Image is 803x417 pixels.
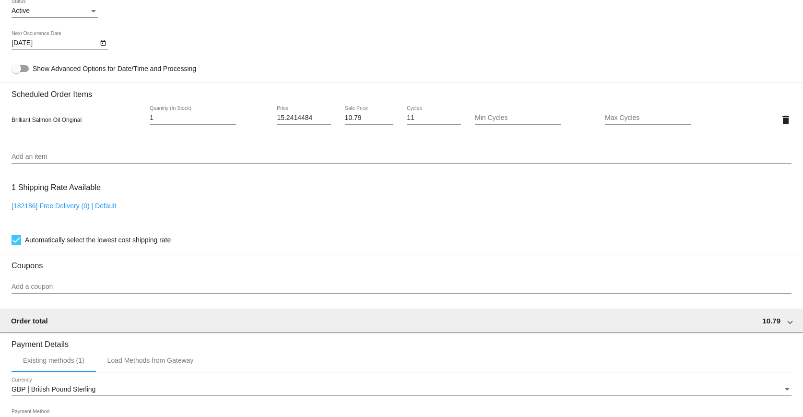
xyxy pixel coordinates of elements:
input: Max Cycles [605,114,691,122]
span: Show Advanced Options for Date/Time and Processing [33,64,196,73]
span: 10.79 [762,317,780,325]
input: Sale Price [345,114,393,122]
mat-select: Currency [12,386,791,393]
a: [182186] Free Delivery (0) | Default [12,202,116,210]
mat-icon: delete [780,114,791,126]
button: Open calendar [98,37,108,48]
input: Next Occurrence Date [12,39,98,47]
h3: Payment Details [12,333,791,349]
h3: Coupons [12,254,791,270]
mat-select: Status [12,7,98,15]
span: Order total [11,317,48,325]
div: Existing methods (1) [23,357,84,364]
input: Min Cycles [475,114,561,122]
input: Price [277,114,331,122]
h3: Scheduled Order Items [12,83,791,99]
input: Cycles [407,114,461,122]
input: Add an item [12,153,791,161]
span: Brilliant Salmon Oil Original [12,117,82,123]
span: Automatically select the lowest cost shipping rate [25,234,171,246]
input: Quantity (In Stock) [150,114,236,122]
input: Add a coupon [12,283,791,291]
h3: 1 Shipping Rate Available [12,177,101,198]
div: Load Methods from Gateway [107,357,194,364]
span: Active [12,7,30,14]
span: GBP | British Pound Sterling [12,385,95,393]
